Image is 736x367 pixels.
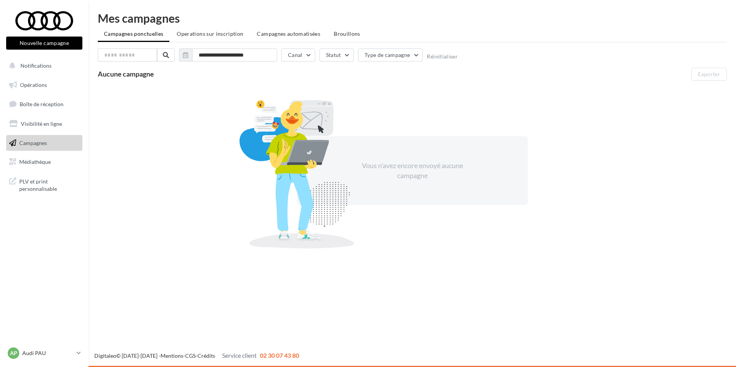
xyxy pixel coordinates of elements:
[5,135,84,151] a: Campagnes
[334,30,360,37] span: Brouillons
[257,30,320,37] span: Campagnes automatisées
[20,82,47,88] span: Opérations
[98,12,727,24] div: Mes campagnes
[94,352,299,359] span: © [DATE]-[DATE] - - -
[5,58,81,74] button: Notifications
[21,120,62,127] span: Visibilité en ligne
[691,68,727,81] button: Exporter
[6,346,82,360] a: AP Audi PAU
[94,352,116,359] a: Digitaleo
[177,30,243,37] span: Operations sur inscription
[260,352,299,359] span: 02 30 07 43 80
[427,53,458,60] button: Réinitialiser
[185,352,196,359] a: CGS
[281,48,315,62] button: Canal
[222,352,257,359] span: Service client
[5,77,84,93] a: Opérations
[5,96,84,112] a: Boîte de réception
[161,352,183,359] a: Mentions
[5,154,84,170] a: Médiathèque
[19,139,47,146] span: Campagnes
[358,48,423,62] button: Type de campagne
[98,70,154,78] span: Aucune campagne
[20,101,64,107] span: Boîte de réception
[6,37,82,50] button: Nouvelle campagne
[19,158,51,165] span: Médiathèque
[19,176,79,193] span: PLV et print personnalisable
[5,116,84,132] a: Visibilité en ligne
[319,48,354,62] button: Statut
[5,173,84,196] a: PLV et print personnalisable
[346,161,478,180] div: Vous n'avez encore envoyé aucune campagne
[10,349,17,357] span: AP
[197,352,215,359] a: Crédits
[20,62,52,69] span: Notifications
[22,349,74,357] p: Audi PAU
